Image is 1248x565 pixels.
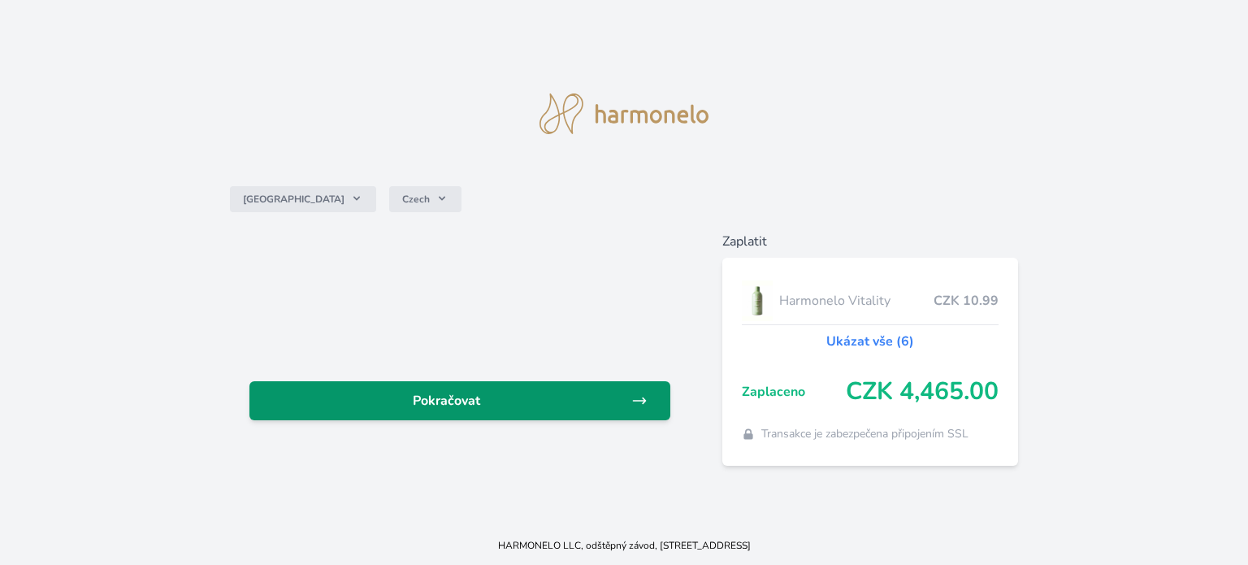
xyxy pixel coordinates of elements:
a: Ukázat vše (6) [826,332,914,351]
span: CZK 10.99 [934,291,999,311]
span: Czech [402,193,430,206]
h6: Zaplatit [722,232,1018,251]
span: Harmonelo Vitality [779,291,934,311]
span: Pokračovat [262,391,631,411]
img: CLEAN_VITALITY_se_stinem_x-lo.jpg [742,280,773,321]
span: CZK 4,465.00 [846,377,999,406]
span: [GEOGRAPHIC_DATA] [243,193,344,206]
img: logo.svg [539,93,708,134]
span: Transakce je zabezpečena připojením SSL [761,426,968,442]
a: Pokračovat [249,381,670,420]
button: Czech [389,186,461,212]
button: [GEOGRAPHIC_DATA] [230,186,376,212]
span: Zaplaceno [742,382,846,402]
